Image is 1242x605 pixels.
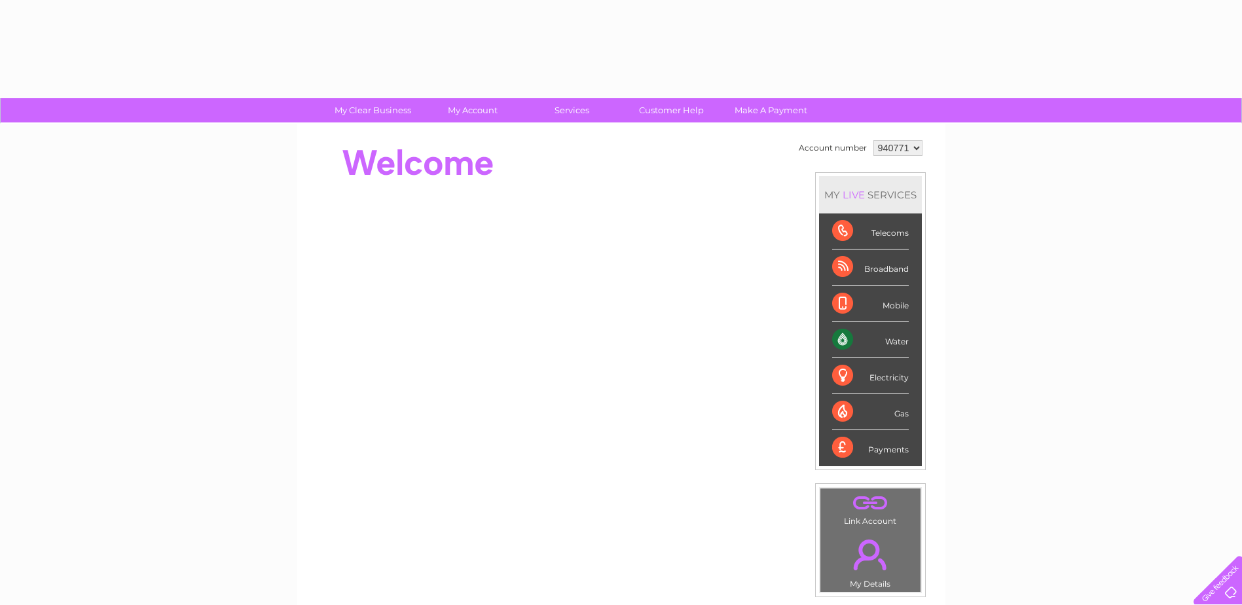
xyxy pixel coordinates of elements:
[418,98,526,122] a: My Account
[717,98,825,122] a: Make A Payment
[824,492,917,515] a: .
[832,322,909,358] div: Water
[819,176,922,213] div: MY SERVICES
[832,394,909,430] div: Gas
[832,213,909,249] div: Telecoms
[319,98,427,122] a: My Clear Business
[518,98,626,122] a: Services
[832,249,909,285] div: Broadband
[832,358,909,394] div: Electricity
[832,286,909,322] div: Mobile
[617,98,725,122] a: Customer Help
[824,532,917,577] a: .
[820,488,921,529] td: Link Account
[795,137,870,159] td: Account number
[832,430,909,466] div: Payments
[820,528,921,593] td: My Details
[840,189,868,201] div: LIVE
